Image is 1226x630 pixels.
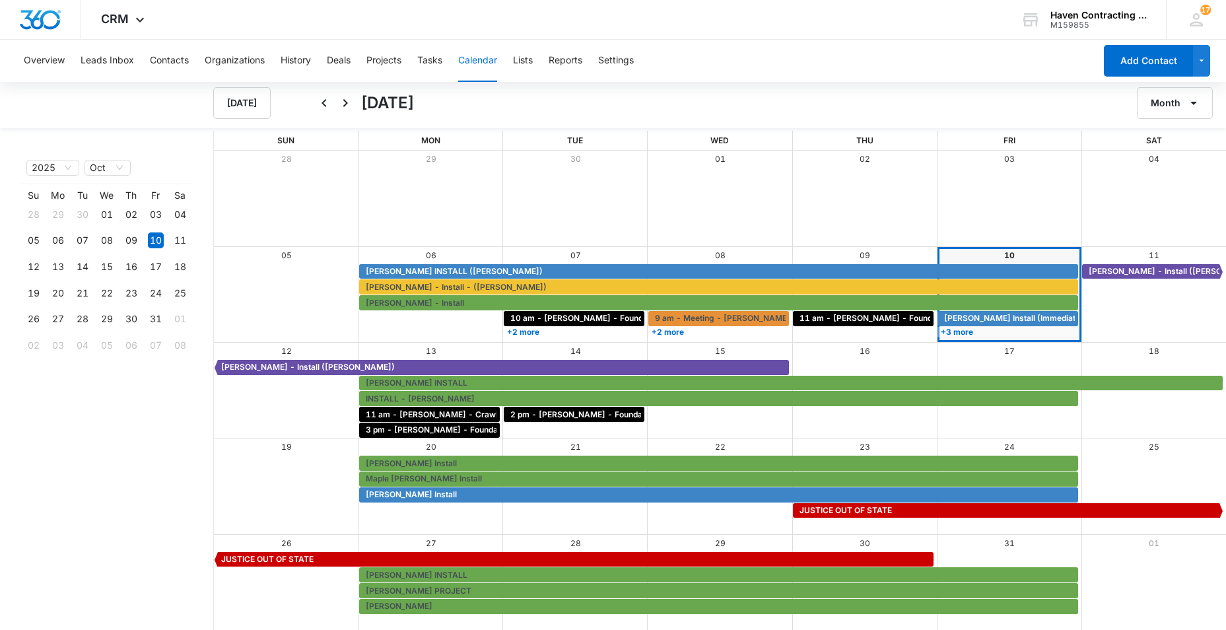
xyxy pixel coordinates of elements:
td: 2025-11-07 [143,332,168,359]
a: 30 [570,154,581,164]
div: 30 [75,207,90,223]
a: 01 [715,154,726,164]
a: 25 [1149,442,1159,452]
td: 2025-10-19 [21,280,46,306]
div: 02 [123,207,139,223]
div: CHERYL KAZLASKAS INSTALL (Jimmy) [362,265,1075,277]
button: Back [314,92,335,114]
div: 20 [50,285,66,301]
span: [PERSON_NAME] [366,600,432,612]
span: Wed [710,135,729,145]
a: 03 [1004,154,1015,164]
a: 11 [1149,250,1159,260]
td: 2025-11-05 [94,332,119,359]
a: 08 [715,250,726,260]
div: 06 [123,337,139,353]
span: [PERSON_NAME] INSTALL [366,569,467,581]
span: [PERSON_NAME] INSTALL ([PERSON_NAME]) [366,265,543,277]
div: 04 [75,337,90,353]
span: Maple [PERSON_NAME] Install [366,473,482,485]
span: CRM [101,12,129,26]
span: Fri [1004,135,1015,145]
td: 2025-11-03 [46,332,70,359]
a: 05 [281,250,292,260]
button: Reports [549,40,582,82]
div: 21 [75,285,90,301]
div: 31 [148,311,164,327]
div: Barbara Dennis - Install - (Chris) [362,281,1075,293]
div: 11 am - Brenda Moody - Crawl Space/Backyard Drainage [362,409,496,421]
h1: [DATE] [361,91,414,115]
div: Robin Dauer - Install (Travis) [1085,265,1219,277]
span: [PERSON_NAME] - Install - ([PERSON_NAME]) [366,281,547,293]
td: 2025-11-01 [168,306,192,333]
span: Oct [90,160,125,175]
button: Leads Inbox [81,40,134,82]
div: Chris Poole - Install [362,297,1075,309]
td: 2025-10-16 [119,254,143,280]
span: [PERSON_NAME] - Install ([PERSON_NAME]) [221,361,395,373]
a: 27 [426,538,436,548]
span: Thu [856,135,873,145]
button: Tasks [417,40,442,82]
a: 14 [570,346,581,356]
div: Jesse Wilson Install (Immediate) [941,312,1075,324]
td: 2025-10-24 [143,280,168,306]
div: INSTALL - MARK TURNER [362,393,1075,405]
td: 2025-10-27 [46,306,70,333]
th: Sa [168,190,192,201]
th: Mo [46,190,70,201]
td: 2025-10-15 [94,254,119,280]
span: 10 am - [PERSON_NAME] - Foundation in garage - [GEOGRAPHIC_DATA] [510,312,794,324]
a: 22 [715,442,726,452]
div: 12 [26,259,42,275]
td: 2025-10-06 [46,228,70,254]
td: 2025-10-28 [70,306,94,333]
span: [PERSON_NAME] Install [366,458,457,470]
a: 01 [1149,538,1159,548]
button: Month [1137,87,1213,119]
div: 08 [99,232,115,248]
div: 02 [26,337,42,353]
button: Overview [24,40,65,82]
span: Tue [567,135,583,145]
td: 2025-10-05 [21,228,46,254]
td: 2025-10-09 [119,228,143,254]
th: Th [119,190,143,201]
div: 9 am - Meeting - Dawn Crump [652,312,786,324]
a: 06 [426,250,436,260]
div: Month View [214,131,1226,630]
a: 26 [281,538,292,548]
td: 2025-10-23 [119,280,143,306]
td: 2025-09-29 [46,201,70,228]
a: 15 [715,346,726,356]
button: Organizations [205,40,265,82]
a: 31 [1004,538,1015,548]
div: JUSTICE OUT OF STATE [218,553,930,565]
div: 10 am - Dennis Luter - Foundation in garage - Batesville [507,312,641,324]
span: JUSTICE OUT OF STATE [221,553,314,565]
td: 2025-10-01 [94,201,119,228]
span: Sun [277,135,294,145]
td: 2025-10-08 [94,228,119,254]
span: 3 pm - [PERSON_NAME] - Foundation - [GEOGRAPHIC_DATA] [366,424,606,436]
div: 05 [99,337,115,353]
div: 09 [123,232,139,248]
div: JUSTICE OUT OF STATE [796,505,1219,516]
div: 17 [148,259,164,275]
td: 2025-10-18 [168,254,192,280]
div: 24 [148,285,164,301]
div: 29 [99,311,115,327]
div: 29 [50,207,66,223]
a: 28 [570,538,581,548]
td: 2025-11-02 [21,332,46,359]
div: 06 [50,232,66,248]
span: [PERSON_NAME] Install (Immediate) [944,312,1083,324]
span: [PERSON_NAME] PROJECT [366,585,471,597]
a: +2 more [648,327,789,337]
span: Sat [1146,135,1162,145]
span: 2 pm - [PERSON_NAME] - Foundation - [GEOGRAPHIC_DATA] [510,409,751,421]
a: 24 [1004,442,1015,452]
span: INSTALL - [PERSON_NAME] [366,393,475,405]
td: 2025-10-07 [70,228,94,254]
